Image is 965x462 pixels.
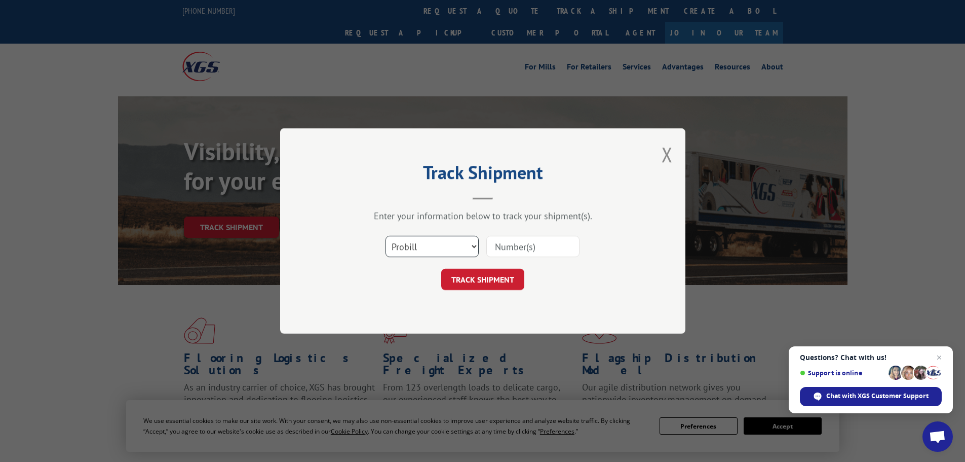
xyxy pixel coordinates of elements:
[331,165,635,185] h2: Track Shipment
[331,210,635,222] div: Enter your information below to track your shipment(s).
[826,392,929,401] span: Chat with XGS Customer Support
[800,369,885,377] span: Support is online
[800,353,942,362] span: Questions? Chat with us!
[662,141,673,168] button: Close modal
[486,236,580,257] input: Number(s)
[933,351,945,364] span: Close chat
[800,387,942,406] div: Chat with XGS Customer Support
[441,269,524,290] button: TRACK SHIPMENT
[922,421,953,452] div: Open chat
